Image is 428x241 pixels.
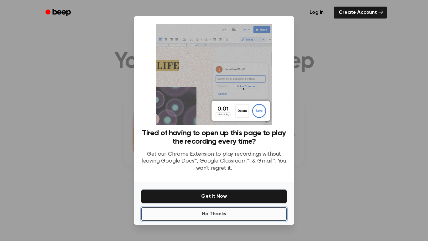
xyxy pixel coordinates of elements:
p: Get our Chrome Extension to play recordings without leaving Google Docs™, Google Classroom™, & Gm... [141,151,287,172]
h3: Tired of having to open up this page to play the recording every time? [141,129,287,146]
a: Beep [41,7,76,19]
a: Log in [303,5,330,20]
a: Create Account [334,7,387,19]
button: No Thanks [141,207,287,221]
img: Beep extension in action [156,24,272,125]
button: Get It Now [141,190,287,203]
